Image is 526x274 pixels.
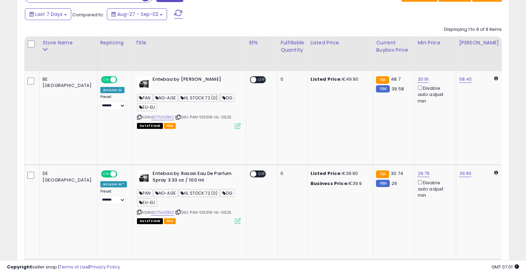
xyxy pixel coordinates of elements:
div: €39.90 [310,170,368,177]
a: 30.91 [417,76,428,83]
span: 29 [391,180,397,187]
div: Current Buybox Price [376,39,412,54]
b: Entebaa by [PERSON_NAME] [153,76,237,85]
div: €39.9 [310,180,368,187]
span: PAN [137,94,153,102]
b: Listed Price: [310,170,342,177]
img: 31RXd0IAteL._SL40_.jpg [137,76,151,90]
a: Privacy Policy [90,264,120,270]
span: ON [102,77,110,83]
div: ASIN: [137,170,241,223]
small: FBM [376,180,389,187]
span: EU-EU [137,103,157,111]
div: Min Price [417,39,453,46]
span: 48.7 [391,76,400,82]
strong: Copyright [7,264,32,270]
span: 39.58 [391,86,404,92]
span: All listings that are currently out of stock and unavailable for purchase on Amazon [137,218,163,224]
span: OFF [256,171,267,177]
small: FBM [376,85,389,92]
a: 29.79 [417,170,430,177]
span: EU-EU [137,198,157,206]
span: ON [102,171,110,177]
button: Last 7 Days [25,8,71,20]
span: HL STOCK 72 (0) [178,94,220,102]
span: OFF [116,171,127,177]
span: DG [220,189,234,197]
span: 2025-09-10 07:01 GMT [491,264,519,270]
span: FBA [164,218,176,224]
a: Terms of Use [59,264,89,270]
div: Preset: [100,189,127,205]
span: NO-AGE [153,94,178,102]
div: BE [GEOGRAPHIC_DATA] [43,76,92,89]
span: Aug-27 - Sep-02 [117,11,158,18]
span: Compared to: [72,11,104,18]
span: Last 7 Days [35,11,63,18]
div: Disable auto adjust min [417,179,451,199]
span: HL STOCK 72 (0) [178,189,220,197]
span: DG [220,94,234,102]
span: NO-AGE [153,189,178,197]
div: DE [GEOGRAPHIC_DATA] [43,170,92,183]
a: B071VHZBK2 [151,114,174,120]
div: EFN [249,39,275,46]
div: Displaying 1 to 9 of 9 items [444,26,502,33]
div: Title [135,39,243,46]
span: 30.74 [391,170,403,177]
span: OFF [116,77,127,83]
div: Disable auto adjust min [417,84,451,104]
a: 58.40 [459,76,472,83]
small: FBA [376,76,389,84]
small: FBA [376,170,389,178]
button: Aug-27 - Sep-02 [107,8,167,20]
span: | SKU: PAN-105516-HL-0525 [175,210,231,215]
div: Repricing [100,39,130,46]
span: FBA [164,123,176,129]
b: Business Price: [310,180,348,187]
b: Entebaa by Rasasi Eau De Parfum Spray 3.33 oz / 100 ml [153,170,237,185]
b: Listed Price: [310,76,342,82]
span: | SKU: PAN-105516-HL-0525 [175,114,231,120]
div: [PERSON_NAME] [459,39,500,46]
a: 39.90 [459,170,471,177]
a: B071VHZBK2 [151,210,174,215]
div: 0 [280,76,302,82]
span: PAN [137,189,153,197]
div: 0 [280,170,302,177]
div: €49.90 [310,76,368,82]
span: OFF [256,77,267,83]
div: Fulfillable Quantity [280,39,304,54]
img: 31RXd0IAteL._SL40_.jpg [137,170,151,184]
div: ASIN: [137,76,241,128]
div: seller snap | | [7,264,120,271]
div: Amazon AI * [100,181,127,187]
span: All listings that are currently out of stock and unavailable for purchase on Amazon [137,123,163,129]
div: Amazon AI [100,87,124,93]
div: Store Name [43,39,94,46]
div: Preset: [100,95,127,110]
div: Listed Price [310,39,370,46]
